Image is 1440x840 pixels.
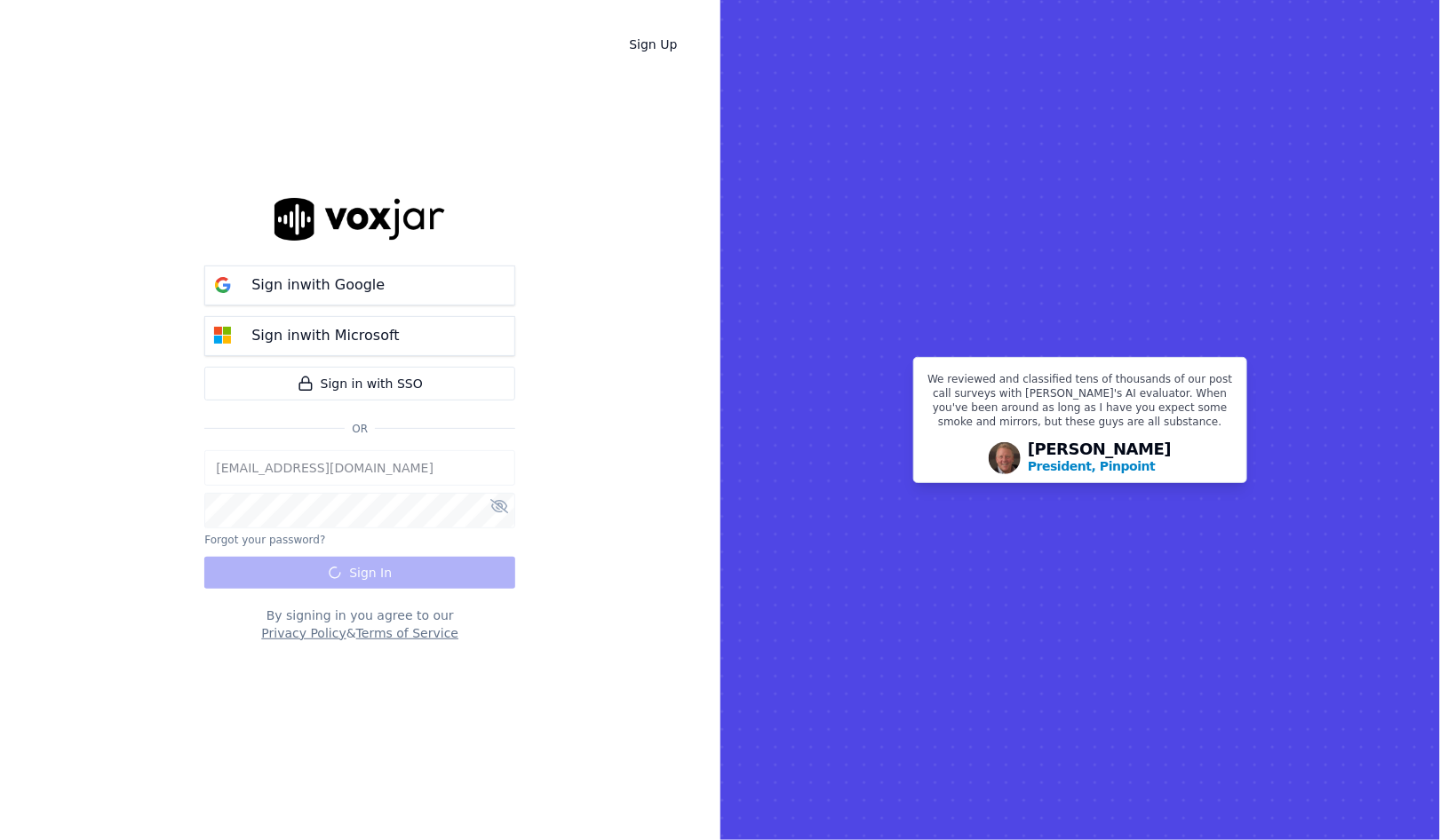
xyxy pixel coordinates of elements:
[925,372,1236,436] p: We reviewed and classified tens of thousands of our post call surveys with [PERSON_NAME]'s AI eva...
[204,265,515,305] button: Sign inwith Google
[205,318,241,353] img: microsoft Sign in button
[345,422,375,436] span: Or
[1028,457,1156,475] p: President, Pinpoint
[989,442,1021,474] img: Avatar
[204,367,515,400] a: Sign in with SSO
[204,316,515,356] button: Sign inwith Microsoft
[251,274,385,296] p: Sign in with Google
[356,624,458,642] button: Terms of Service
[204,450,515,486] input: Email
[261,624,346,642] button: Privacy Policy
[204,533,325,547] button: Forgot your password?
[205,267,241,303] img: google Sign in button
[274,198,445,240] img: logo
[1028,441,1172,475] div: [PERSON_NAME]
[615,28,691,60] a: Sign Up
[251,325,399,346] p: Sign in with Microsoft
[204,606,515,642] div: By signing in you agree to our &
